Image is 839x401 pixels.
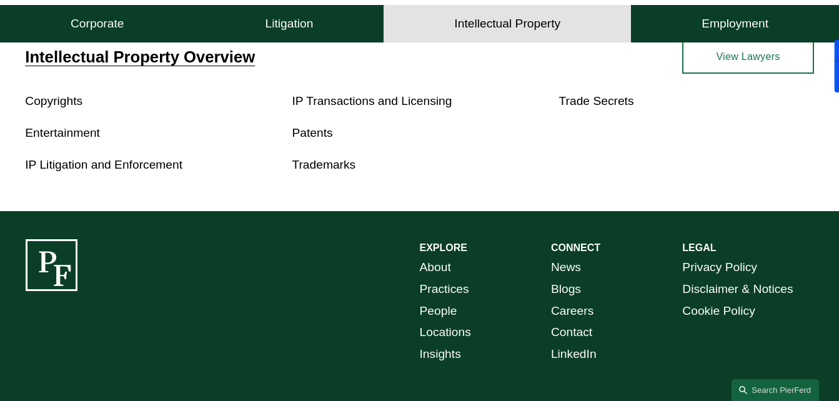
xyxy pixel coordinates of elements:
[551,322,592,344] a: Contact
[702,16,768,31] h4: Employment
[551,300,593,322] a: Careers
[25,158,182,171] a: IP Litigation and Enforcement
[551,279,581,300] a: Blogs
[292,158,355,171] a: Trademarks
[25,48,255,66] a: Intellectual Property Overview
[682,257,757,279] a: Privacy Policy
[420,242,467,253] strong: EXPLORE
[420,300,457,322] a: People
[682,242,716,253] strong: LEGAL
[420,257,451,279] a: About
[559,94,634,107] a: Trade Secrets
[71,16,124,31] h4: Corporate
[682,300,755,322] a: Cookie Policy
[420,279,469,300] a: Practices
[682,279,793,300] a: Disclaimer & Notices
[420,344,461,365] a: Insights
[420,322,471,344] a: Locations
[25,126,100,139] a: Entertainment
[551,344,597,365] a: LinkedIn
[25,94,82,107] a: Copyrights
[732,379,819,401] a: Search this site
[682,40,813,74] a: View Lawyers
[454,16,560,31] h4: Intellectual Property
[265,16,313,31] h4: Litigation
[551,257,581,279] a: News
[551,242,600,253] strong: CONNECT
[292,94,452,107] a: IP Transactions and Licensing
[292,126,332,139] a: Patents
